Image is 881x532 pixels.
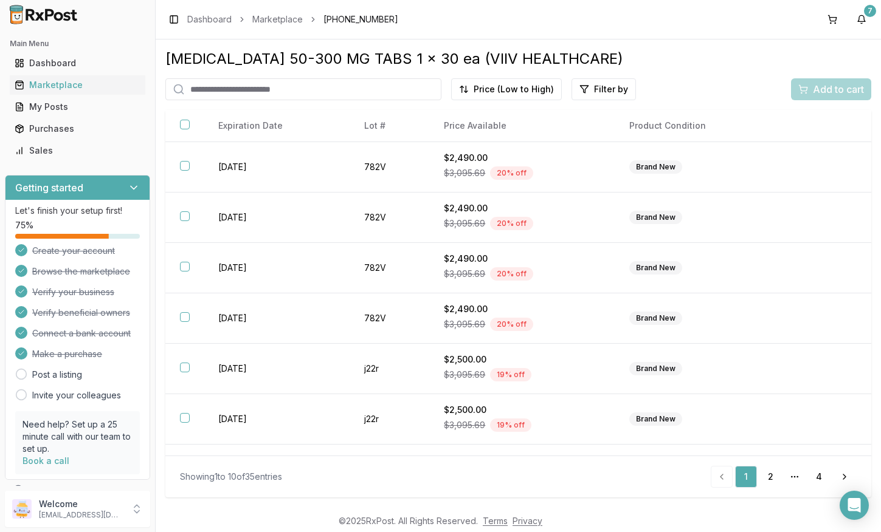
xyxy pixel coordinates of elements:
[180,471,282,483] div: Showing 1 to 10 of 35 entries
[490,166,533,180] div: 20 % off
[444,268,485,280] span: $3,095.69
[323,13,398,26] span: [PHONE_NUMBER]
[444,253,600,265] div: $2,490.00
[350,293,429,344] td: 782V
[615,110,780,142] th: Product Condition
[15,219,33,231] span: 75 %
[444,217,485,230] span: $3,095.69
[429,110,615,142] th: Price Available
[32,286,114,298] span: Verify your business
[474,83,554,95] span: Price (Low to High)
[10,39,145,49] h2: Main Menu
[15,123,140,135] div: Purchases
[22,455,69,466] a: Book a call
[350,394,429,445] td: j22r
[5,97,150,117] button: My Posts
[10,118,145,140] a: Purchases
[513,516,542,526] a: Privacy
[832,466,857,488] a: Go to next page
[444,303,600,315] div: $2,490.00
[5,53,150,73] button: Dashboard
[32,245,115,257] span: Create your account
[444,167,485,179] span: $3,095.69
[594,83,628,95] span: Filter by
[32,265,130,278] span: Browse the marketplace
[10,140,145,162] a: Sales
[204,193,350,243] td: [DATE]
[490,267,533,281] div: 20 % off
[32,389,121,401] a: Invite your colleagues
[444,353,600,366] div: $2,500.00
[15,101,140,113] div: My Posts
[629,211,682,224] div: Brand New
[12,499,32,519] img: User avatar
[350,344,429,394] td: j22r
[15,180,83,195] h3: Getting started
[5,141,150,160] button: Sales
[10,74,145,96] a: Marketplace
[5,75,150,95] button: Marketplace
[759,466,781,488] a: 2
[187,13,398,26] nav: breadcrumb
[629,362,682,375] div: Brand New
[5,480,150,502] button: Support
[204,142,350,193] td: [DATE]
[711,466,857,488] nav: pagination
[39,510,123,520] p: [EMAIL_ADDRESS][DOMAIN_NAME]
[444,369,485,381] span: $3,095.69
[32,307,130,319] span: Verify beneficial owners
[490,217,533,230] div: 20 % off
[22,418,133,455] p: Need help? Set up a 25 minute call with our team to set up.
[490,418,531,432] div: 19 % off
[629,160,682,174] div: Brand New
[204,445,350,495] td: [DATE]
[204,293,350,344] td: [DATE]
[350,445,429,495] td: j22r
[39,498,123,510] p: Welcome
[629,261,682,275] div: Brand New
[490,368,531,381] div: 19 % off
[252,13,303,26] a: Marketplace
[444,454,600,466] div: $2,500.00
[187,13,232,26] a: Dashboard
[808,466,830,488] a: 4
[204,394,350,445] td: [DATE]
[444,404,600,416] div: $2,500.00
[350,243,429,293] td: 782V
[15,145,140,157] div: Sales
[204,243,350,293] td: [DATE]
[572,78,636,100] button: Filter by
[864,5,876,17] div: 7
[735,466,757,488] a: 1
[32,369,82,381] a: Post a listing
[204,110,350,142] th: Expiration Date
[444,419,485,431] span: $3,095.69
[204,344,350,394] td: [DATE]
[444,152,600,164] div: $2,490.00
[165,49,871,69] div: [MEDICAL_DATA] 50-300 MG TABS 1 x 30 ea (VIIV HEALTHCARE)
[15,79,140,91] div: Marketplace
[350,193,429,243] td: 782V
[840,491,869,520] div: Open Intercom Messenger
[10,96,145,118] a: My Posts
[483,516,508,526] a: Terms
[15,205,140,217] p: Let's finish your setup first!
[444,318,485,330] span: $3,095.69
[5,5,83,24] img: RxPost Logo
[10,52,145,74] a: Dashboard
[444,202,600,214] div: $2,490.00
[350,142,429,193] td: 782V
[32,348,102,360] span: Make a purchase
[852,10,871,29] button: 7
[350,110,429,142] th: Lot #
[32,327,131,339] span: Connect a bank account
[629,312,682,325] div: Brand New
[629,412,682,426] div: Brand New
[490,318,533,331] div: 20 % off
[5,119,150,138] button: Purchases
[15,57,140,69] div: Dashboard
[451,78,562,100] button: Price (Low to High)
